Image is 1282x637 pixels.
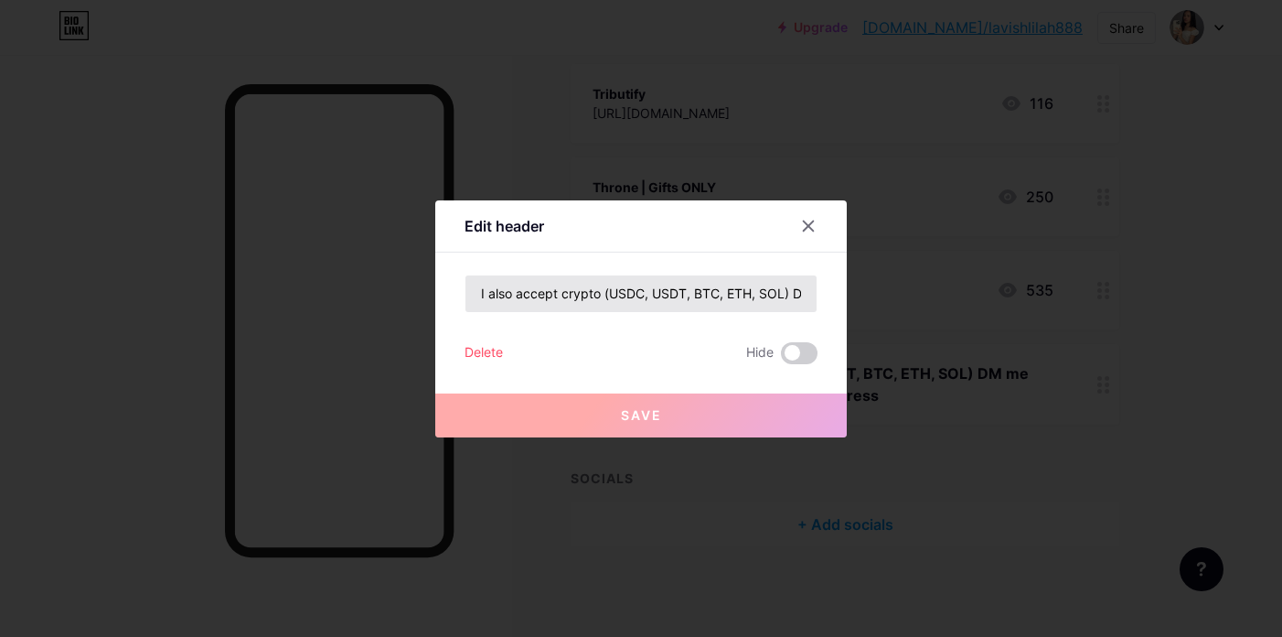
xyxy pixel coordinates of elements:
button: Save [435,394,847,437]
input: Title [465,275,817,312]
span: Save [621,407,662,423]
div: Delete [465,342,503,364]
div: Edit header [465,215,544,237]
span: Hide [746,342,774,364]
